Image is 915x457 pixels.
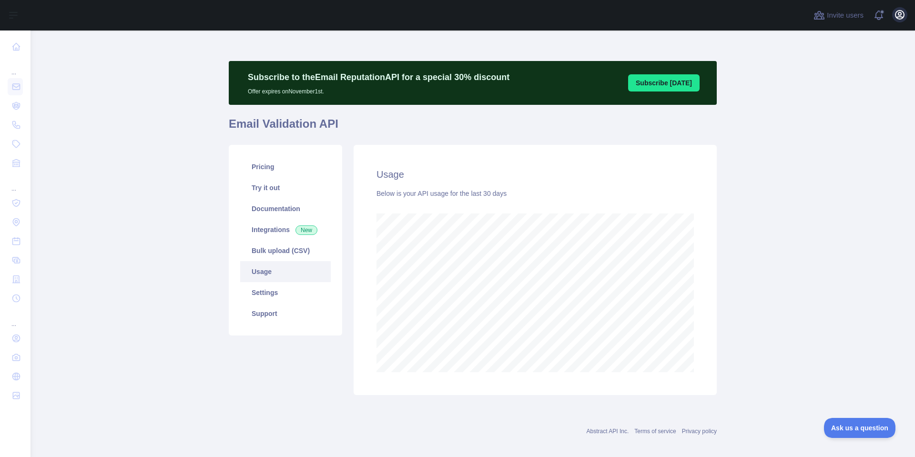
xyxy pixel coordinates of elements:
a: Pricing [240,156,331,177]
a: Privacy policy [682,428,717,435]
a: Documentation [240,198,331,219]
p: Offer expires on November 1st. [248,84,509,95]
h1: Email Validation API [229,116,717,139]
a: Try it out [240,177,331,198]
iframe: Toggle Customer Support [824,418,896,438]
a: Support [240,303,331,324]
a: Terms of service [634,428,676,435]
p: Subscribe to the Email Reputation API for a special 30 % discount [248,71,509,84]
span: Invite users [827,10,864,21]
div: Below is your API usage for the last 30 days [376,189,694,198]
a: Abstract API Inc. [587,428,629,435]
a: Settings [240,282,331,303]
button: Invite users [812,8,865,23]
div: ... [8,309,23,328]
span: New [295,225,317,235]
button: Subscribe [DATE] [628,74,700,91]
a: Usage [240,261,331,282]
div: ... [8,57,23,76]
h2: Usage [376,168,694,181]
a: Integrations New [240,219,331,240]
div: ... [8,173,23,193]
a: Bulk upload (CSV) [240,240,331,261]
